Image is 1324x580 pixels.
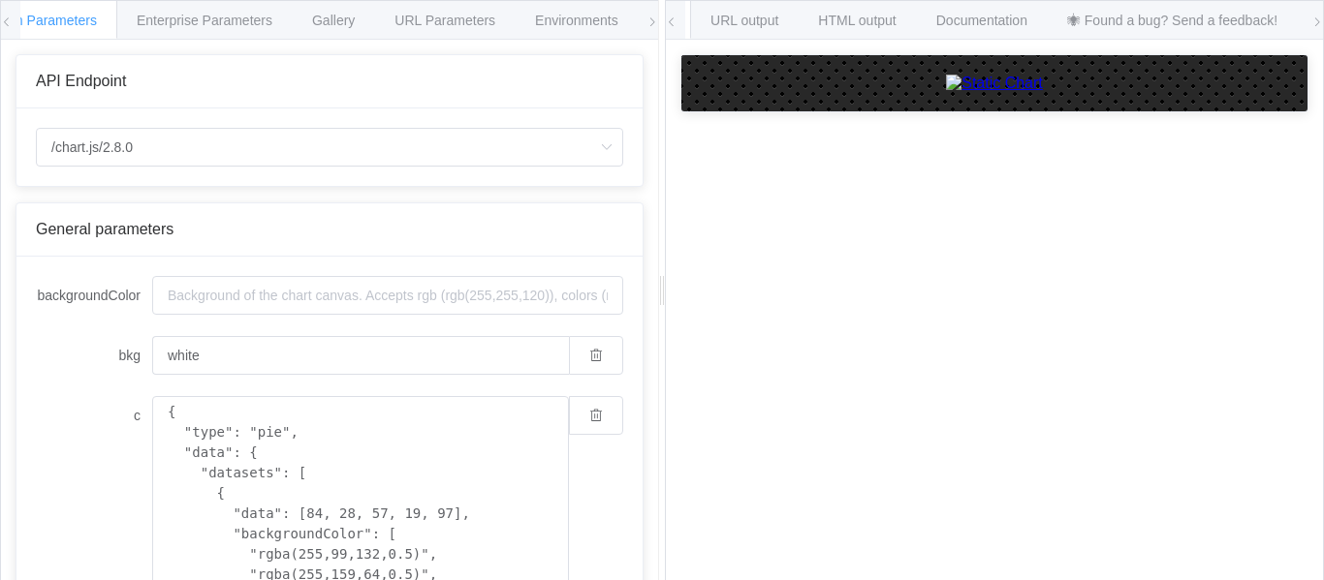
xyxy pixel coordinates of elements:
a: Static Chart [701,75,1288,92]
span: Gallery [312,13,355,28]
span: URL output [710,13,778,28]
img: Static Chart [946,75,1043,92]
label: c [36,396,152,435]
label: bkg [36,336,152,375]
span: HTML output [818,13,896,28]
span: 🕷 Found a bug? Send a feedback! [1067,13,1277,28]
label: backgroundColor [36,276,152,315]
span: Environments [535,13,618,28]
input: Background of the chart canvas. Accepts rgb (rgb(255,255,120)), colors (red), and url-encoded hex... [152,336,569,375]
input: Background of the chart canvas. Accepts rgb (rgb(255,255,120)), colors (red), and url-encoded hex... [152,276,623,315]
span: URL Parameters [394,13,495,28]
span: API Endpoint [36,73,126,89]
span: Documentation [936,13,1027,28]
span: Enterprise Parameters [137,13,272,28]
span: General parameters [36,221,173,237]
input: Select [36,128,623,167]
